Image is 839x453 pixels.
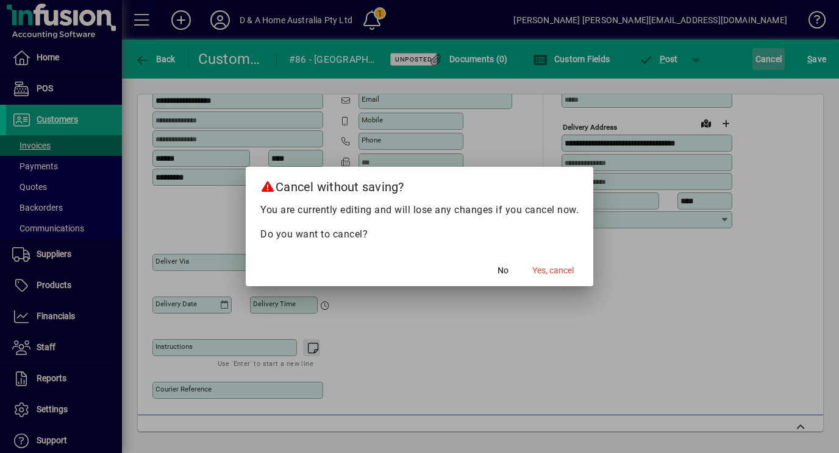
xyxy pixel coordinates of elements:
h2: Cancel without saving? [246,167,593,202]
button: Yes, cancel [527,259,579,281]
span: No [498,264,509,277]
p: Do you want to cancel? [260,227,579,242]
p: You are currently editing and will lose any changes if you cancel now. [260,203,579,217]
button: No [484,259,523,281]
span: Yes, cancel [532,264,574,277]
